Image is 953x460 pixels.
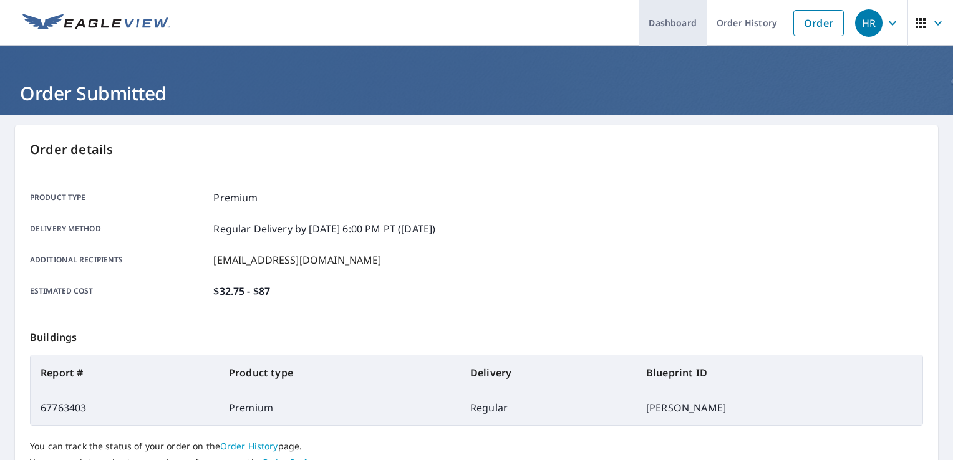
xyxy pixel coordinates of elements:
[30,190,208,205] p: Product type
[30,221,208,236] p: Delivery method
[213,190,258,205] p: Premium
[636,355,922,390] th: Blueprint ID
[219,355,460,390] th: Product type
[213,284,270,299] p: $32.75 - $87
[460,390,636,425] td: Regular
[30,315,923,355] p: Buildings
[636,390,922,425] td: [PERSON_NAME]
[30,140,923,159] p: Order details
[30,284,208,299] p: Estimated cost
[30,441,923,452] p: You can track the status of your order on the page.
[31,355,219,390] th: Report #
[15,80,938,106] h1: Order Submitted
[793,10,844,36] a: Order
[22,14,170,32] img: EV Logo
[855,9,883,37] div: HR
[219,390,460,425] td: Premium
[213,221,435,236] p: Regular Delivery by [DATE] 6:00 PM PT ([DATE])
[460,355,636,390] th: Delivery
[30,252,208,267] p: Additional recipients
[213,252,381,267] p: [EMAIL_ADDRESS][DOMAIN_NAME]
[220,440,278,452] a: Order History
[31,390,219,425] td: 67763403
